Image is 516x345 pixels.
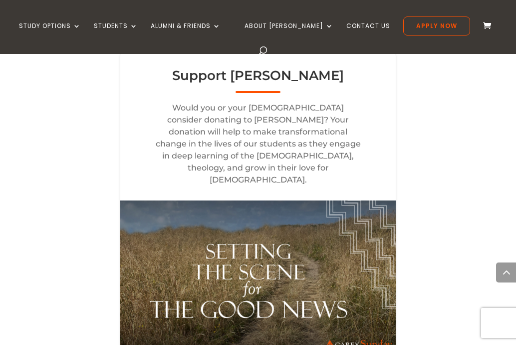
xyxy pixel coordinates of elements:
a: Alumni & Friends [151,22,221,46]
p: Would you or your [DEMOGRAPHIC_DATA] consider donating to [PERSON_NAME]? Your donation will help ... [91,54,296,138]
h2: Support [PERSON_NAME] [108,20,279,35]
a: Contact Us [346,22,390,46]
a: Study Options [19,22,81,46]
a: About [PERSON_NAME] [245,22,333,46]
img: Carey-Sunday-2025_PowerPoint-Slide-scaled.jpg [56,152,331,305]
a: Apply Now [403,16,470,35]
a: Students [94,22,138,46]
